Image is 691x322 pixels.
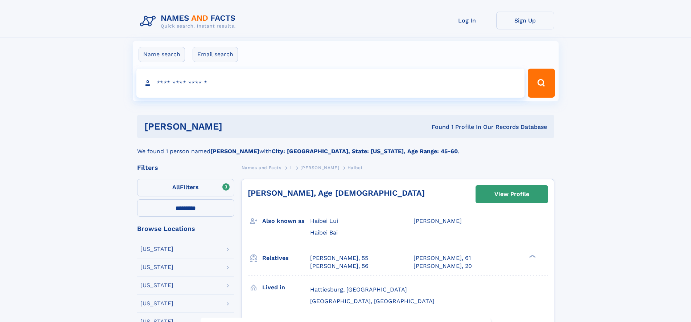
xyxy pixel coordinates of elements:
[310,286,407,293] span: Hattiesburg, [GEOGRAPHIC_DATA]
[193,47,238,62] label: Email search
[310,262,369,270] a: [PERSON_NAME], 56
[289,163,292,172] a: L
[242,163,281,172] a: Names and Facts
[527,254,536,258] div: ❯
[136,69,525,98] input: search input
[414,262,472,270] a: [PERSON_NAME], 20
[140,301,173,306] div: [US_STATE]
[327,123,547,131] div: Found 1 Profile In Our Records Database
[310,229,338,236] span: Haibei Bai
[137,225,234,232] div: Browse Locations
[172,184,180,191] span: All
[438,12,496,29] a: Log In
[137,179,234,196] label: Filters
[494,186,529,203] div: View Profile
[140,246,173,252] div: [US_STATE]
[144,122,327,131] h1: [PERSON_NAME]
[137,164,234,171] div: Filters
[528,69,555,98] button: Search Button
[496,12,554,29] a: Sign Up
[262,215,310,227] h3: Also known as
[139,47,185,62] label: Name search
[140,282,173,288] div: [US_STATE]
[476,186,548,203] a: View Profile
[310,217,338,224] span: Haibei Lui
[300,165,339,170] span: [PERSON_NAME]
[414,254,471,262] a: [PERSON_NAME], 61
[272,148,458,155] b: City: [GEOGRAPHIC_DATA], State: [US_STATE], Age Range: 45-60
[262,281,310,294] h3: Lived in
[347,165,362,170] span: Haibei
[289,165,292,170] span: L
[248,188,425,197] a: [PERSON_NAME], Age [DEMOGRAPHIC_DATA]
[262,252,310,264] h3: Relatives
[300,163,339,172] a: [PERSON_NAME]
[414,217,462,224] span: [PERSON_NAME]
[310,298,435,305] span: [GEOGRAPHIC_DATA], [GEOGRAPHIC_DATA]
[140,264,173,270] div: [US_STATE]
[137,138,554,156] div: We found 1 person named with .
[210,148,259,155] b: [PERSON_NAME]
[310,254,368,262] a: [PERSON_NAME], 55
[137,12,242,31] img: Logo Names and Facts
